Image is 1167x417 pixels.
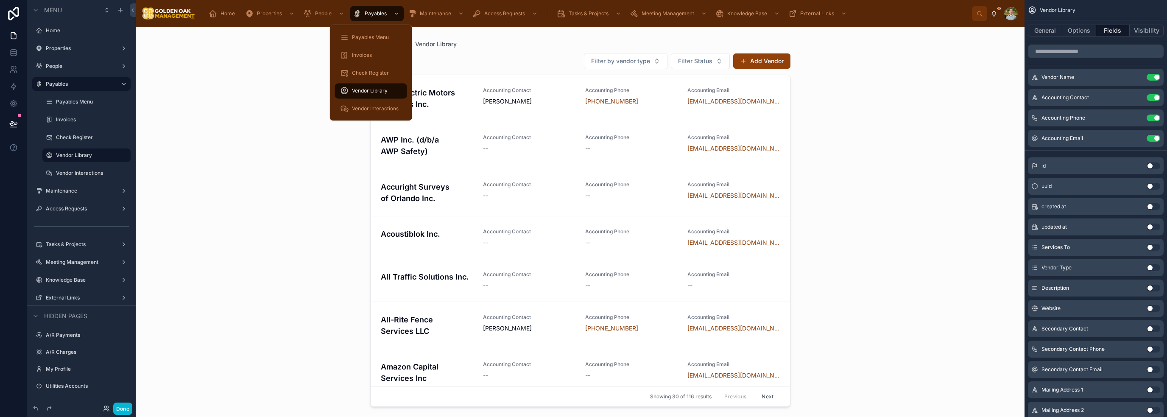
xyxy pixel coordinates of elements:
[46,294,117,301] a: External Links
[371,169,790,216] a: Accuright Surveys of Orlando Inc.Accounting Contact--Accounting Phone--Accounting Email[EMAIL_ADD...
[483,181,575,188] span: Accounting Contact
[420,10,451,17] span: Maintenance
[1041,115,1085,121] span: Accounting Phone
[46,349,129,355] a: A/R Charges
[405,6,468,21] a: Maintenance
[687,281,692,290] span: --
[733,53,790,69] button: Add Vendor
[483,314,575,321] span: Accounting Contact
[371,122,790,169] a: AWP Inc. (d/b/a AWP Safety)Accounting Contact--Accounting Phone--Accounting Email[EMAIL_ADDRESS][...
[315,10,332,17] span: People
[371,75,790,122] a: A&A Electric Motors & Pumps Inc.Accounting Contact[PERSON_NAME]Accounting Phone[PHONE_NUMBER]Acco...
[46,205,117,212] label: Access Requests
[483,228,575,235] span: Accounting Contact
[113,403,132,415] button: Done
[46,45,117,52] a: Properties
[46,259,117,266] label: Meeting Management
[221,10,235,17] span: Home
[46,383,129,389] a: Utilities Accounts
[46,366,129,372] label: My Profile
[1096,25,1130,36] button: Fields
[585,228,677,235] span: Accounting Phone
[687,271,779,278] span: Accounting Email
[483,324,575,333] span: [PERSON_NAME]
[142,7,195,20] img: App logo
[350,6,404,21] a: Payables
[352,87,388,94] span: Vendor Library
[483,361,575,368] span: Accounting Contact
[381,134,473,157] h4: AWP Inc. (d/b/a AWP Safety)
[584,53,667,69] button: Select Button
[585,281,590,290] span: --
[1041,244,1070,251] span: Services To
[1041,285,1069,291] span: Description
[591,57,650,65] span: Filter by vendor type
[1041,183,1052,190] span: uuid
[301,6,349,21] a: People
[46,332,129,339] label: A/R Payments
[483,371,488,380] span: --
[381,361,473,384] h4: Amazon Capital Services Inc
[46,241,117,248] label: Tasks & Projects
[585,324,638,333] a: [PHONE_NUMBER]
[44,312,87,320] span: Hidden pages
[470,6,542,21] a: Access Requests
[365,10,387,17] span: Payables
[46,27,129,34] label: Home
[44,6,62,14] span: Menu
[1130,25,1164,36] button: Visibility
[381,271,473,283] h4: All Traffic Solutions Inc.
[687,228,779,235] span: Accounting Email
[335,48,407,63] a: Invoices
[46,188,117,194] label: Maintenance
[1041,386,1083,393] span: Mailing Address 1
[56,116,129,123] label: Invoices
[381,228,473,240] h4: Acoustiblok Inc.
[687,97,779,106] a: [EMAIL_ADDRESS][DOMAIN_NAME]
[56,152,126,159] label: Vendor Library
[335,83,407,98] a: Vendor Library
[585,191,590,200] span: --
[56,134,129,141] a: Check Register
[483,191,488,200] span: --
[687,324,779,333] a: [EMAIL_ADDRESS][DOMAIN_NAME]
[352,105,399,112] span: Vendor Interactions
[585,144,590,153] span: --
[206,6,241,21] a: Home
[1041,305,1061,312] span: Website
[352,34,389,41] span: Payables Menu
[756,390,779,403] button: Next
[727,10,767,17] span: Knowledge Base
[46,63,117,70] label: People
[585,181,677,188] span: Accounting Phone
[687,371,779,380] a: [EMAIL_ADDRESS][DOMAIN_NAME].
[56,170,129,176] a: Vendor Interactions
[687,181,779,188] span: Accounting Email
[257,10,282,17] span: Properties
[1041,74,1074,81] span: Vendor Name
[687,361,779,368] span: Accounting Email
[371,259,790,302] a: All Traffic Solutions Inc.Accounting Contact--Accounting Phone--Accounting Email--
[585,238,590,247] span: --
[585,371,590,380] span: --
[483,271,575,278] span: Accounting Contact
[483,97,575,106] span: [PERSON_NAME]
[687,134,779,141] span: Accounting Email
[371,349,790,396] a: Amazon Capital Services IncAccounting Contact--Accounting Phone--Accounting Email[EMAIL_ADDRESS][...
[46,400,129,406] label: Utilities Billing
[585,87,677,94] span: Accounting Phone
[713,6,784,21] a: Knowledge Base
[627,6,711,21] a: Meeting Management
[1041,366,1103,373] span: Secondary Contact Email
[46,81,114,87] a: Payables
[585,271,677,278] span: Accounting Phone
